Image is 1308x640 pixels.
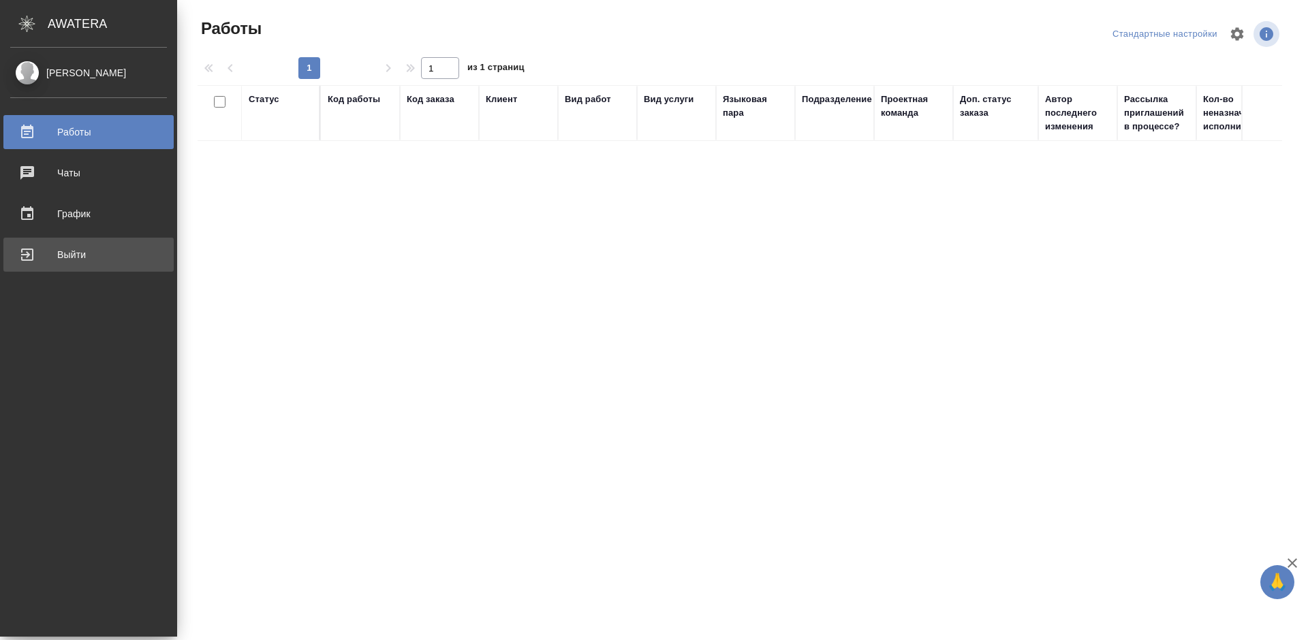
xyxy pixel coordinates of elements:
div: Автор последнего изменения [1045,93,1110,133]
div: AWATERA [48,10,177,37]
div: Код заказа [407,93,454,106]
a: Работы [3,115,174,149]
div: Доп. статус заказа [960,93,1031,120]
a: Чаты [3,156,174,190]
div: Работы [10,122,167,142]
div: Статус [249,93,279,106]
div: Код работы [328,93,380,106]
div: Языковая пара [723,93,788,120]
div: split button [1109,24,1221,45]
div: Подразделение [802,93,872,106]
div: Вид работ [565,93,611,106]
div: Выйти [10,244,167,265]
span: из 1 страниц [467,59,525,79]
div: Рассылка приглашений в процессе? [1124,93,1189,133]
div: Вид услуги [644,93,694,106]
span: Работы [198,18,262,39]
div: График [10,204,167,224]
span: 🙏 [1266,568,1289,596]
a: Выйти [3,238,174,272]
div: Проектная команда [881,93,946,120]
span: Посмотреть информацию [1253,21,1282,47]
div: Чаты [10,163,167,183]
div: [PERSON_NAME] [10,65,167,80]
div: Кол-во неназначенных исполнителей [1203,93,1285,133]
span: Настроить таблицу [1221,18,1253,50]
div: Клиент [486,93,517,106]
a: График [3,197,174,231]
button: 🙏 [1260,565,1294,599]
